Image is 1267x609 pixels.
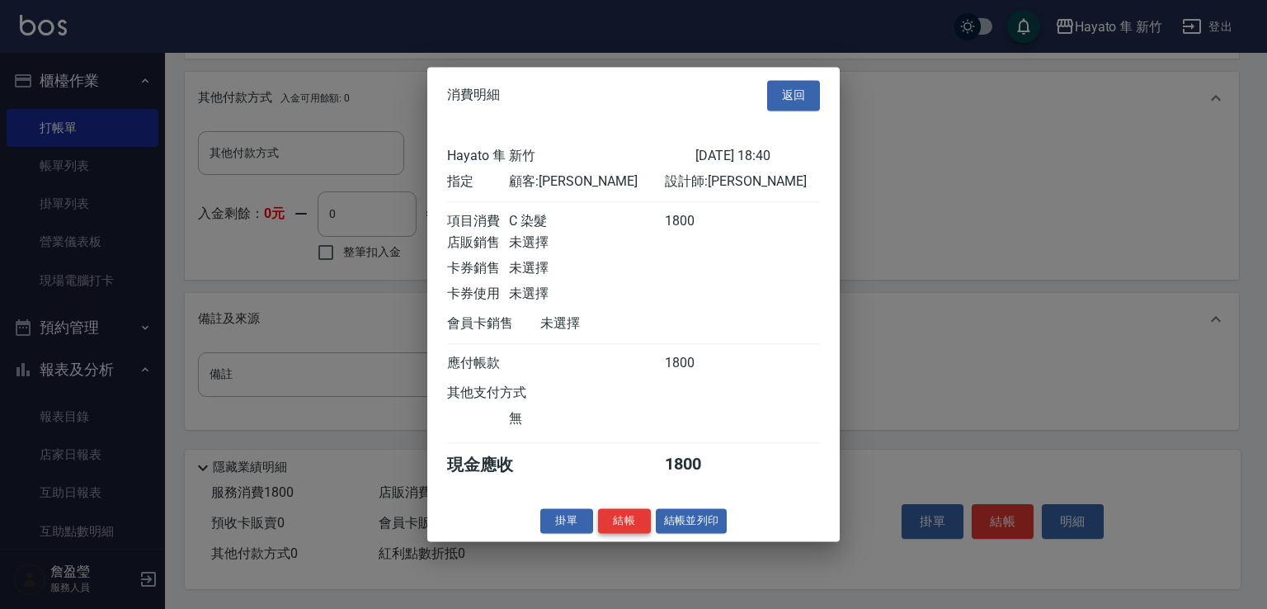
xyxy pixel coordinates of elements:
[447,260,509,277] div: 卡券銷售
[447,454,540,476] div: 現金應收
[447,385,572,402] div: 其他支付方式
[447,148,695,165] div: Hayato 隼 新竹
[447,315,540,333] div: 會員卡銷售
[509,234,664,252] div: 未選擇
[447,87,500,104] span: 消費明細
[447,213,509,230] div: 項目消費
[509,286,664,303] div: 未選擇
[767,80,820,111] button: 返回
[447,355,509,372] div: 應付帳款
[665,173,820,191] div: 設計師: [PERSON_NAME]
[447,173,509,191] div: 指定
[509,213,664,230] div: C 染髮
[695,148,820,165] div: [DATE] 18:40
[447,234,509,252] div: 店販銷售
[540,508,593,534] button: 掛單
[665,213,727,230] div: 1800
[447,286,509,303] div: 卡券使用
[598,508,651,534] button: 結帳
[656,508,728,534] button: 結帳並列印
[509,410,664,427] div: 無
[540,315,695,333] div: 未選擇
[509,260,664,277] div: 未選擇
[665,454,727,476] div: 1800
[509,173,664,191] div: 顧客: [PERSON_NAME]
[665,355,727,372] div: 1800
